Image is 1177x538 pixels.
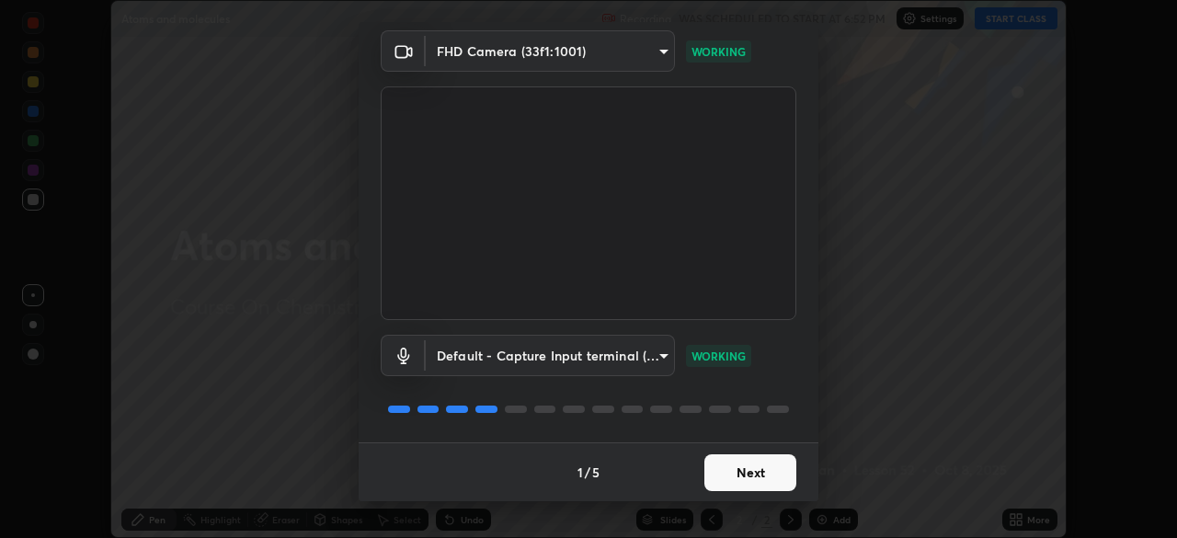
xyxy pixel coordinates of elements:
p: WORKING [691,348,746,364]
div: FHD Camera (33f1:1001) [426,335,675,376]
p: WORKING [691,43,746,60]
h4: / [585,463,590,482]
div: FHD Camera (33f1:1001) [426,30,675,72]
h4: 5 [592,463,600,482]
button: Next [704,454,796,491]
h4: 1 [577,463,583,482]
